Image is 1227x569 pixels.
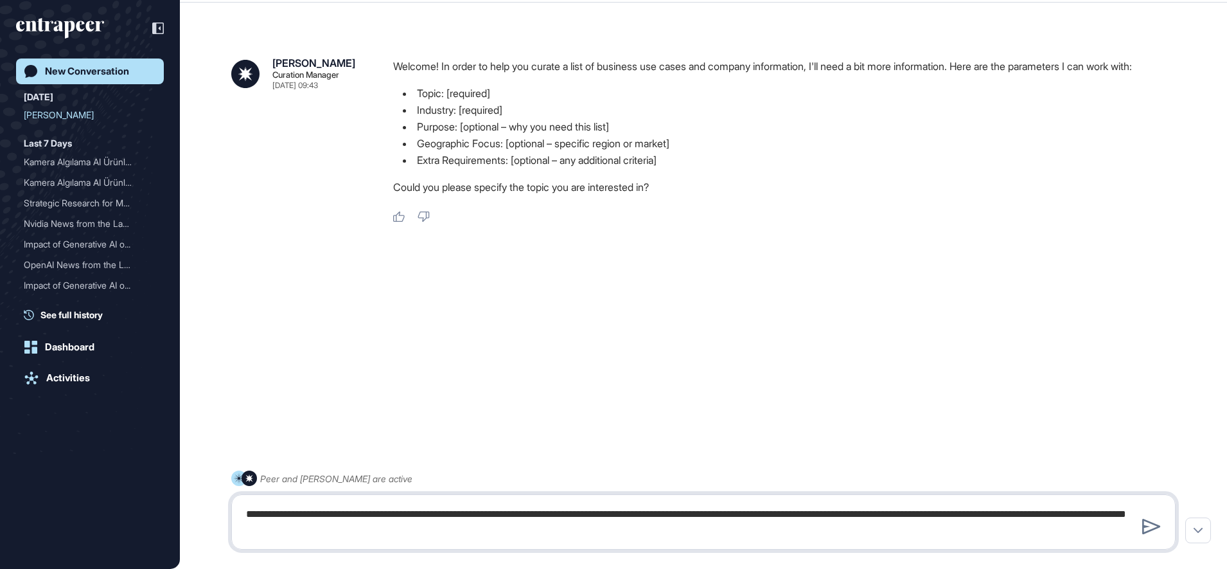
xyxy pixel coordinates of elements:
div: Curie [24,105,156,125]
a: New Conversation [16,59,164,84]
div: Last 7 Days [24,136,72,151]
a: Activities [16,365,164,391]
a: Dashboard [16,334,164,360]
div: Peer and [PERSON_NAME] are active [260,471,412,487]
div: New Conversation [45,66,129,77]
li: Industry: [required] [393,102,1186,118]
div: Kamera Algılama AI Ürünle... [24,152,146,172]
span: See full history [40,308,103,321]
li: Topic: [required] [393,85,1186,102]
p: Welcome! In order to help you curate a list of business use cases and company information, I'll n... [393,58,1186,75]
div: Impact of Generative AI o... [24,234,146,255]
li: Extra Requirements: [optional – any additional criteria] [393,152,1186,168]
div: Tesla News Overview from the Last Two Months [24,296,156,316]
div: OpenAI News from the Last... [24,255,146,275]
div: [DATE] [24,89,53,105]
div: Nvidia News from the Last... [24,213,146,234]
div: Kamera Algılama AI Ürünleri ile Bankacılık Çağrı Merkezlerinde Müşteri Bilgilerinin Korunması [24,152,156,172]
li: Geographic Focus: [optional – specific region or market] [393,135,1186,152]
div: Strategic Research for MUFG's Expansion into India: Macroeconomic Factors, Market Landscape, Comp... [24,193,156,213]
div: Impact of Generative AI o... [24,275,146,296]
div: Activities [46,372,90,384]
div: Impact of Generative AI on Art and Culture [24,275,156,296]
div: [PERSON_NAME] [272,58,355,68]
div: [PERSON_NAME] [24,105,146,125]
div: Tesla News Overview from ... [24,296,146,316]
div: Nvidia News from the Last Month [24,213,156,234]
p: Could you please specify the topic you are interested in? [393,179,1186,195]
a: See full history [24,308,164,321]
div: [DATE] 09:43 [272,82,318,89]
div: entrapeer-logo [16,18,104,39]
div: OpenAI News from the Last 2 Months [24,255,156,275]
div: Kamera Algılama AI Ürünleri ile Bankacılık Çağrı Merkezlerinde Müşteri Bilgilerinin Korunması [24,172,156,193]
div: Kamera Algılama AI Ürünle... [24,172,146,193]
div: Dashboard [45,341,94,353]
div: Impact of Generative AI on Art and Culture [24,234,156,255]
div: Curation Manager [272,71,339,79]
li: Purpose: [optional – why you need this list] [393,118,1186,135]
div: Strategic Research for MU... [24,193,146,213]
